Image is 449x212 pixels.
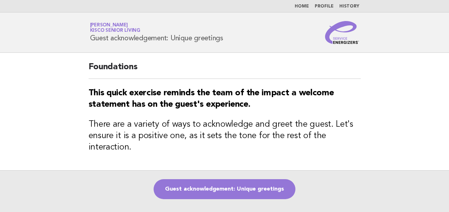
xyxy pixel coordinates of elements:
[295,4,309,9] a: Home
[325,21,359,44] img: Service Energizers
[315,4,334,9] a: Profile
[89,89,334,109] strong: This quick exercise reminds the team of the impact a welcome statement has on the guest's experie...
[90,23,140,33] a: [PERSON_NAME]Kisco Senior Living
[89,119,361,153] h3: There are a variety of ways to acknowledge and greet the guest. Let's ensure it is a positive one...
[90,23,223,42] h1: Guest acknowledgement: Unique greetings
[339,4,359,9] a: History
[89,61,361,79] h2: Foundations
[90,29,140,33] span: Kisco Senior Living
[154,179,295,199] a: Guest acknowledgement: Unique greetings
